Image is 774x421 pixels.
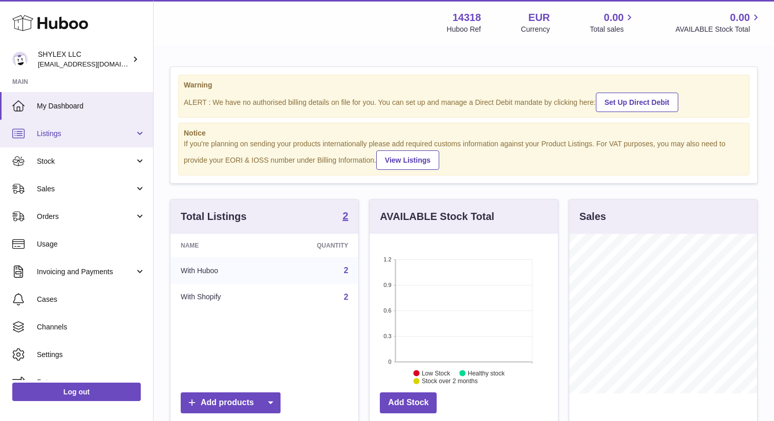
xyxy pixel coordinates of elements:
text: 0 [389,359,392,365]
span: My Dashboard [37,101,145,111]
a: Add Stock [380,392,437,413]
span: Usage [37,239,145,249]
a: 0.00 AVAILABLE Stock Total [675,11,762,34]
strong: 2 [342,211,348,221]
div: SHYLEX LLC [38,50,130,69]
span: Listings [37,129,135,139]
text: 0.6 [384,307,392,314]
strong: Warning [184,80,744,90]
td: With Shopify [170,284,272,311]
span: Channels [37,322,145,332]
div: If you're planning on sending your products internationally please add required customs informati... [184,139,744,170]
td: With Huboo [170,257,272,284]
th: Quantity [272,234,358,257]
div: Currency [521,25,550,34]
span: AVAILABLE Stock Total [675,25,762,34]
a: Set Up Direct Debit [596,93,678,112]
text: 0.9 [384,282,392,288]
span: Total sales [590,25,635,34]
h3: AVAILABLE Stock Total [380,210,494,224]
span: [EMAIL_ADDRESS][DOMAIN_NAME] [38,60,150,68]
h3: Total Listings [181,210,247,224]
th: Name [170,234,272,257]
a: 0.00 Total sales [590,11,635,34]
span: 0.00 [604,11,624,25]
text: Stock over 2 months [422,378,478,385]
a: 2 [342,211,348,223]
text: Healthy stock [468,370,505,377]
span: Sales [37,184,135,194]
a: 2 [343,266,348,275]
span: Invoicing and Payments [37,267,135,277]
strong: EUR [528,11,550,25]
h3: Sales [579,210,606,224]
span: Orders [37,212,135,221]
img: partenariats@shylex.fr [12,52,28,67]
text: 0.3 [384,333,392,339]
strong: Notice [184,128,744,138]
span: Settings [37,350,145,360]
div: ALERT : We have no authorised billing details on file for you. You can set up and manage a Direct... [184,91,744,112]
a: Log out [12,383,141,401]
div: Huboo Ref [447,25,481,34]
span: Returns [37,378,145,387]
strong: 14318 [453,11,481,25]
a: 2 [343,293,348,301]
text: 1.2 [384,256,392,262]
span: Cases [37,295,145,304]
a: Add products [181,392,281,413]
text: Low Stock [422,370,450,377]
a: View Listings [376,150,439,170]
span: 0.00 [730,11,750,25]
span: Stock [37,157,135,166]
